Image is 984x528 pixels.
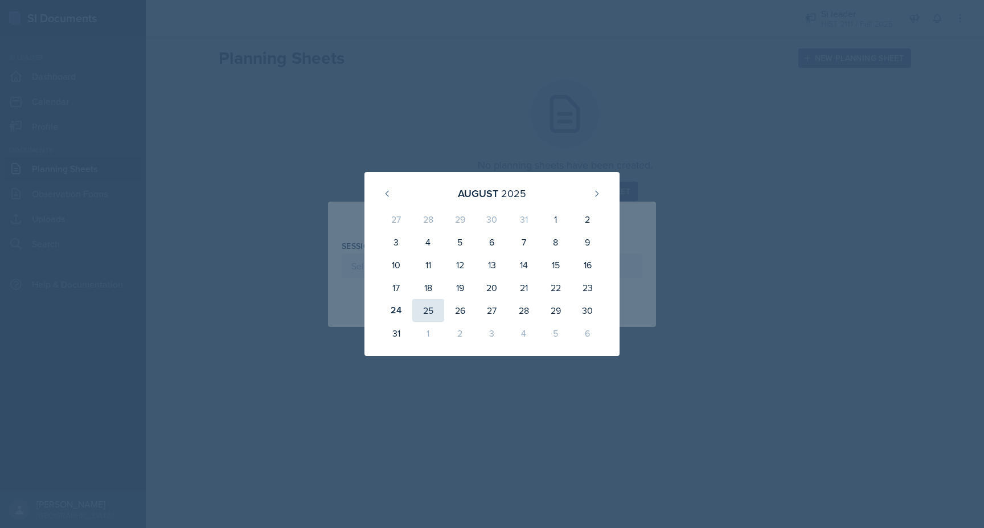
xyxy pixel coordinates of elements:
[540,253,572,276] div: 15
[380,253,412,276] div: 10
[444,208,476,231] div: 29
[508,299,540,322] div: 28
[380,322,412,345] div: 31
[476,276,508,299] div: 20
[572,253,604,276] div: 16
[508,276,540,299] div: 21
[540,299,572,322] div: 29
[412,208,444,231] div: 28
[476,253,508,276] div: 13
[476,208,508,231] div: 30
[412,299,444,322] div: 25
[444,299,476,322] div: 26
[444,322,476,345] div: 2
[476,231,508,253] div: 6
[412,276,444,299] div: 18
[380,208,412,231] div: 27
[444,276,476,299] div: 19
[572,276,604,299] div: 23
[572,208,604,231] div: 2
[380,276,412,299] div: 17
[572,231,604,253] div: 9
[508,208,540,231] div: 31
[540,231,572,253] div: 8
[572,299,604,322] div: 30
[380,299,412,322] div: 24
[412,231,444,253] div: 4
[412,322,444,345] div: 1
[444,253,476,276] div: 12
[572,322,604,345] div: 6
[501,186,526,201] div: 2025
[508,322,540,345] div: 4
[380,231,412,253] div: 3
[540,208,572,231] div: 1
[444,231,476,253] div: 5
[458,186,498,201] div: August
[540,322,572,345] div: 5
[508,253,540,276] div: 14
[540,276,572,299] div: 22
[412,253,444,276] div: 11
[508,231,540,253] div: 7
[476,299,508,322] div: 27
[476,322,508,345] div: 3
